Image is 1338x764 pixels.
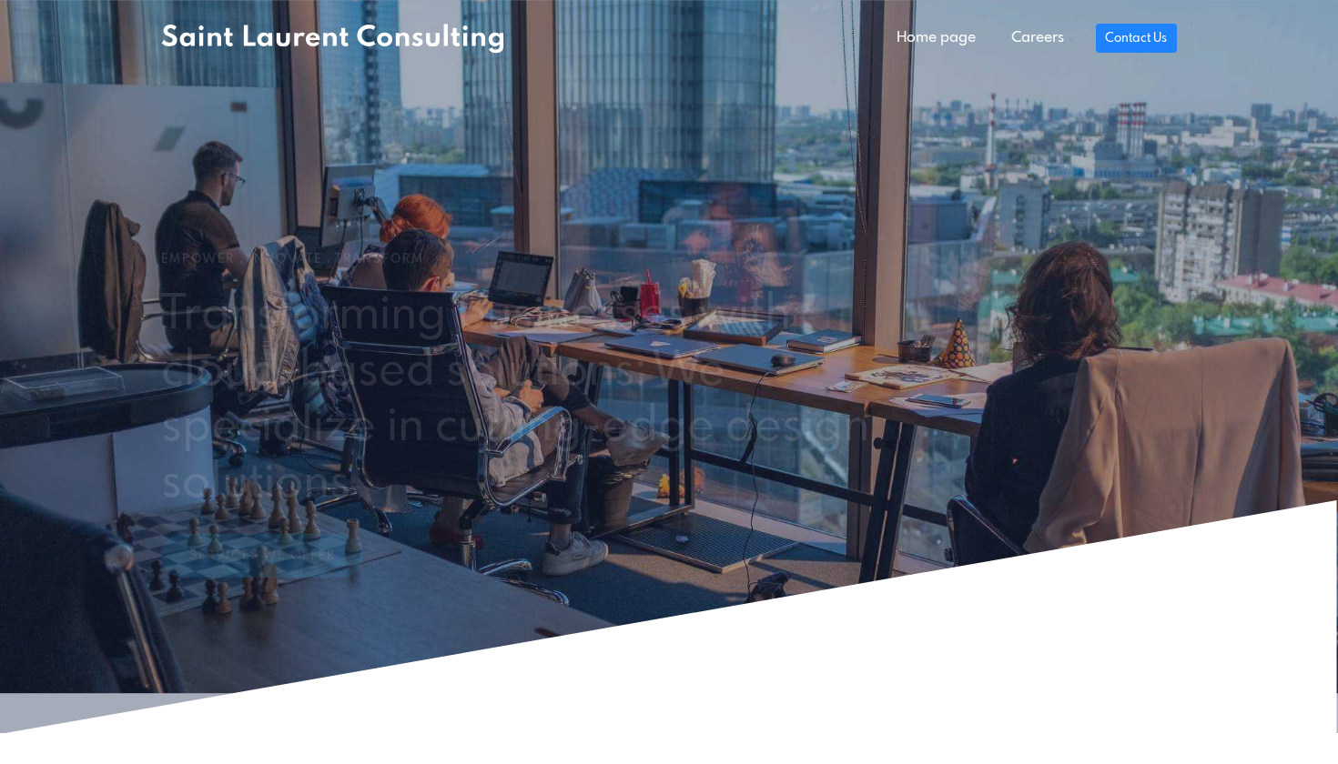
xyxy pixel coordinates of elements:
[993,20,1080,56] a: Careers
[161,204,1177,218] h1: Empower . Innovate . Transform
[161,486,363,529] a: Services We Offer
[879,20,993,56] a: Home page
[1096,24,1177,53] a: Contact Us
[161,240,923,464] h2: Transforming businesses with cloud-based solutions: We specialize in cutting-edge design solutions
